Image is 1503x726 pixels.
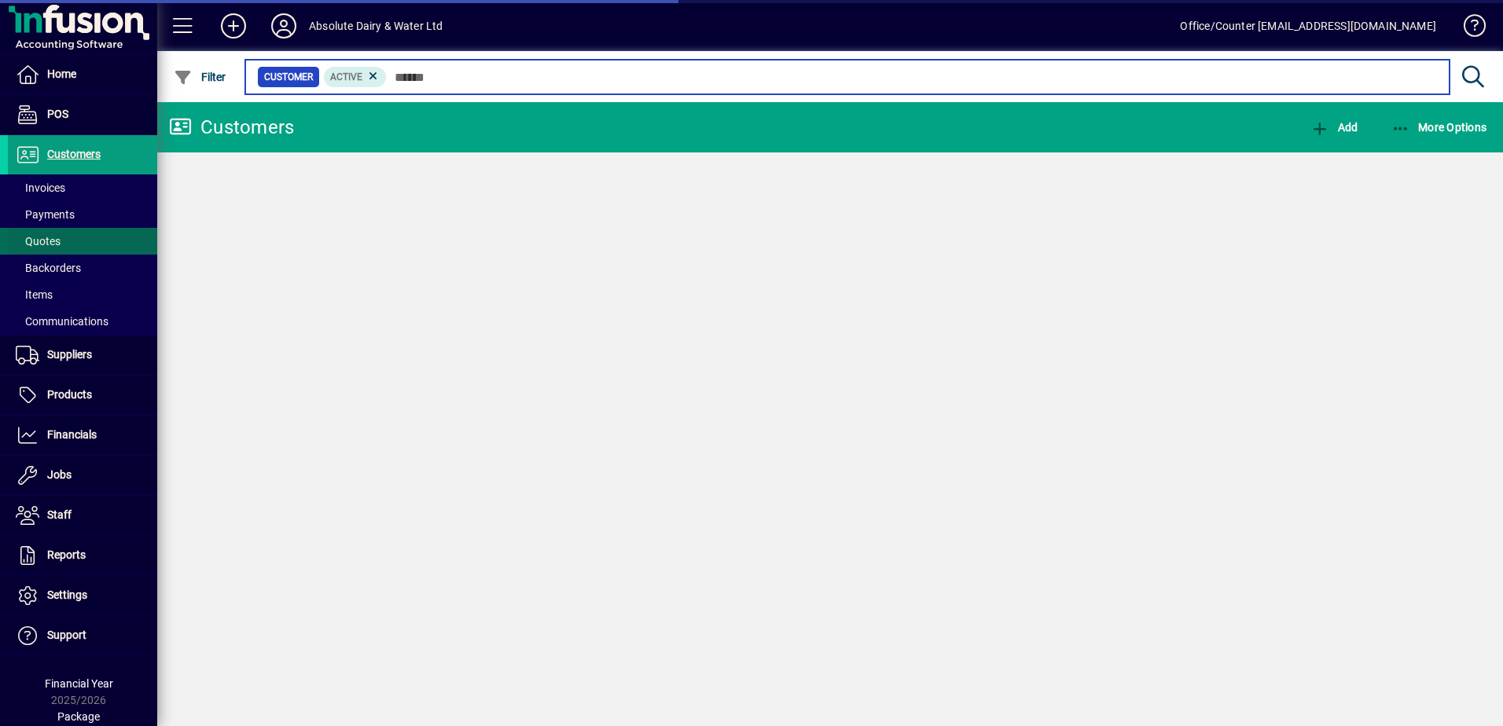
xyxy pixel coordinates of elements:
button: More Options [1387,113,1491,141]
span: Staff [47,508,72,521]
button: Add [1306,113,1362,141]
span: Jobs [47,468,72,481]
a: Jobs [8,456,157,495]
a: Reports [8,536,157,575]
div: Customers [169,115,294,140]
button: Add [208,12,259,40]
span: Active [330,71,362,82]
a: Quotes [8,228,157,255]
span: Customers [47,148,101,160]
span: Invoices [16,181,65,194]
mat-chip: Activation Status: Active [324,67,387,87]
a: Invoices [8,174,157,201]
span: Suppliers [47,348,92,361]
span: Quotes [16,235,61,247]
a: Backorders [8,255,157,281]
span: Payments [16,208,75,221]
a: Payments [8,201,157,228]
a: Settings [8,576,157,615]
span: Home [47,68,76,80]
span: More Options [1391,121,1487,134]
span: Add [1310,121,1358,134]
a: Financials [8,416,157,455]
span: Customer [264,69,313,85]
a: Items [8,281,157,308]
a: Home [8,55,157,94]
span: Filter [174,71,226,83]
div: Office/Counter [EMAIL_ADDRESS][DOMAIN_NAME] [1180,13,1436,38]
span: Financial Year [45,677,113,690]
a: Support [8,616,157,655]
a: Communications [8,308,157,335]
span: Support [47,629,86,641]
a: Knowledge Base [1452,3,1483,54]
span: Reports [47,548,86,561]
span: Financials [47,428,97,441]
button: Profile [259,12,309,40]
span: Backorders [16,262,81,274]
a: Suppliers [8,335,157,375]
a: Staff [8,496,157,535]
a: Products [8,376,157,415]
a: POS [8,95,157,134]
span: Settings [47,588,87,601]
button: Filter [170,63,230,91]
div: Absolute Dairy & Water Ltd [309,13,443,38]
span: Products [47,388,92,401]
span: POS [47,108,68,120]
span: Items [16,288,53,301]
span: Package [57,710,100,723]
span: Communications [16,315,108,328]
